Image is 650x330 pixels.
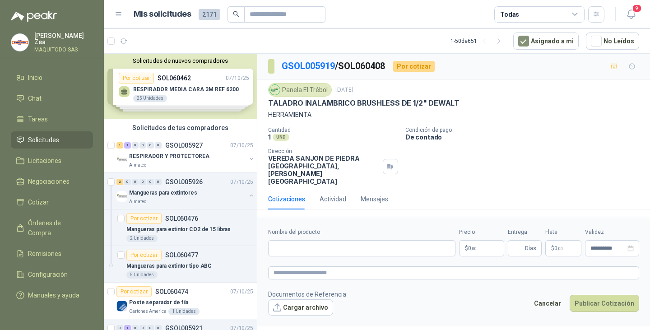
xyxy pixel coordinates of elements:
div: UND [273,134,289,141]
a: 1 1 0 0 0 0 GSOL00592707/10/25 Company LogoRESPIRADOR Y PROTECTOREAAlmatec [116,140,255,169]
span: 2171 [199,9,220,20]
a: Tareas [11,111,93,128]
p: HERRAMIENTA [268,110,639,120]
p: Documentos de Referencia [268,289,346,299]
div: 1 - 50 de 651 [450,34,506,48]
div: 0 [132,179,139,185]
div: Actividad [320,194,346,204]
div: 2 Unidades [126,235,158,242]
img: Company Logo [116,154,127,165]
div: Por cotizar [116,286,152,297]
button: Solicitudes de nuevos compradores [107,57,253,64]
a: 2 0 0 0 0 0 GSOL00592607/10/25 Company LogoMangueras para extintoresAlmatec [116,177,255,205]
img: Company Logo [270,85,280,95]
div: 0 [139,142,146,149]
span: Negociaciones [28,177,70,186]
a: Configuración [11,266,93,283]
div: 0 [155,142,162,149]
p: SOL060476 [165,215,198,222]
span: Inicio [28,73,42,83]
p: SOL060474 [155,288,188,295]
button: Publicar Cotización [570,295,639,312]
div: Mensajes [361,194,388,204]
a: Por cotizarSOL060477Mangueras para extintor tipo ABC5 Unidades [104,246,257,283]
a: Manuales y ayuda [11,287,93,304]
p: Mangueras para extintor CO2 de 15 libras [126,225,231,234]
a: Chat [11,90,93,107]
h1: Mis solicitudes [134,8,191,21]
p: Dirección [268,148,379,154]
button: Cancelar [529,295,566,312]
p: Mangueras para extintor tipo ABC [126,262,212,270]
p: 1 [268,133,271,141]
span: 0 [468,246,477,251]
div: Cotizaciones [268,194,305,204]
span: ,00 [471,246,477,251]
span: Tareas [28,114,48,124]
button: 9 [623,6,639,23]
span: Solicitudes [28,135,59,145]
label: Nombre del producto [268,228,455,237]
div: 1 [116,142,123,149]
button: No Leídos [586,33,639,50]
div: Por cotizar [393,61,435,72]
p: Cartones America [129,308,167,315]
span: 9 [632,4,642,13]
p: [DATE] [335,86,353,94]
div: 0 [124,179,131,185]
div: Todas [500,9,519,19]
p: Cantidad [268,127,398,133]
span: Días [525,241,536,256]
span: search [233,11,239,17]
p: / SOL060408 [282,59,386,73]
label: Flete [545,228,581,237]
button: Asignado a mi [513,33,579,50]
p: [PERSON_NAME] Zea [34,33,93,45]
p: Almatec [129,162,146,169]
a: Remisiones [11,245,93,262]
span: Cotizar [28,197,49,207]
p: GSOL005927 [165,142,203,149]
button: Cargar archivo [268,299,333,316]
p: 07/10/25 [230,288,253,296]
a: Inicio [11,69,93,86]
a: Negociaciones [11,173,93,190]
img: Company Logo [116,191,127,202]
label: Precio [459,228,504,237]
a: Licitaciones [11,152,93,169]
p: Almatec [129,198,146,205]
span: Remisiones [28,249,61,259]
p: 07/10/25 [230,141,253,150]
div: 0 [132,142,139,149]
div: 0 [155,179,162,185]
p: RESPIRADOR Y PROTECTOREA [129,152,209,161]
p: $0,00 [459,240,504,256]
div: 0 [139,179,146,185]
p: MAQUITODO SAS [34,47,93,52]
span: 0 [554,246,563,251]
div: Solicitudes de nuevos compradoresPor cotizarSOL06046207/10/25 RESPIRADOR MEDIA CARA 3M REF 620025... [104,54,257,119]
p: GSOL005926 [165,179,203,185]
a: Por cotizarSOL060476Mangueras para extintor CO2 de 15 libras2 Unidades [104,209,257,246]
p: Mangueras para extintores [129,189,197,197]
a: Cotizar [11,194,93,211]
span: Órdenes de Compra [28,218,84,238]
p: SOL060477 [165,252,198,258]
div: 1 Unidades [168,308,200,315]
a: Solicitudes [11,131,93,149]
img: Company Logo [116,301,127,311]
span: Manuales y ayuda [28,290,79,300]
p: De contado [405,133,646,141]
span: Licitaciones [28,156,61,166]
p: 07/10/25 [230,178,253,186]
label: Validez [585,228,639,237]
div: Por cotizar [126,213,162,224]
div: 0 [147,142,154,149]
p: Condición de pago [405,127,646,133]
div: Por cotizar [126,250,162,260]
img: Company Logo [11,34,28,51]
a: GSOL005919 [282,60,335,71]
a: Por cotizarSOL06047407/10/25 Company LogoPoste separador de filaCartones America1 Unidades [104,283,257,319]
div: 2 [116,179,123,185]
span: ,00 [557,246,563,251]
